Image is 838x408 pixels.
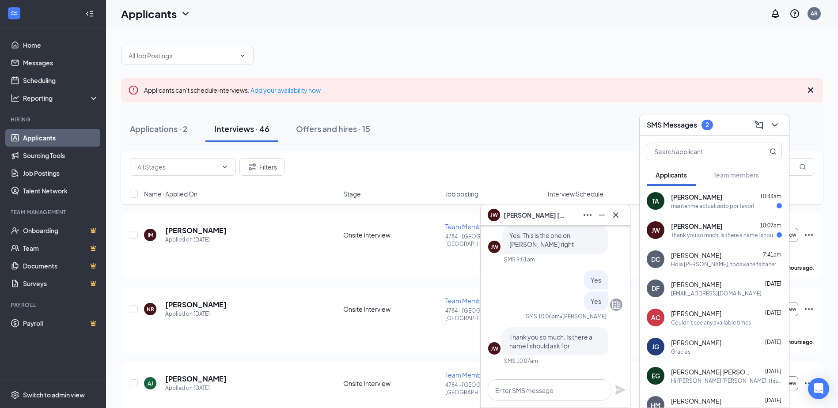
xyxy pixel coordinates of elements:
svg: Ellipses [804,378,814,389]
div: Payroll [11,301,97,309]
span: Stage [343,189,361,198]
a: Messages [23,54,99,72]
p: 4784 - [GEOGRAPHIC_DATA], [GEOGRAPHIC_DATA] [445,307,542,322]
div: DC [651,255,660,264]
a: Job Postings [23,164,99,182]
a: SurveysCrown [23,275,99,292]
button: Minimize [595,208,609,222]
svg: ChevronDown [770,120,780,130]
div: Onsite Interview [343,379,440,388]
a: TeamCrown [23,239,99,257]
div: Applied on [DATE] [165,384,227,393]
span: Team Member [445,297,487,305]
div: JW [491,243,498,251]
svg: Ellipses [804,304,814,314]
a: Home [23,36,99,54]
span: [PERSON_NAME] [671,397,721,405]
svg: Cross [610,210,621,220]
div: AC [651,313,660,322]
svg: ChevronDown [239,52,246,59]
span: Team Member [445,223,487,230]
svg: Plane [615,385,626,395]
svg: Settings [11,390,19,399]
span: Applicants [656,171,687,179]
span: Yes [591,297,601,305]
button: Filter Filters [239,158,284,176]
div: Offers and hires · 15 [296,123,370,134]
div: Applications · 2 [130,123,188,134]
svg: Error [128,85,139,95]
span: [PERSON_NAME] [671,309,721,318]
span: Name · Applied On [144,189,197,198]
div: JG [652,342,659,351]
span: [DATE] [765,339,781,345]
div: mantenme actualizado por favor! [671,202,754,210]
svg: Ellipses [804,230,814,240]
span: 10:44am [760,193,781,200]
span: Job posting [445,189,478,198]
div: AJ [148,380,153,387]
svg: Ellipses [582,210,593,220]
span: [PERSON_NAME] [671,222,722,230]
span: [DATE] [765,368,781,374]
svg: MagnifyingGlass [799,163,806,170]
button: ChevronDown [768,118,782,132]
div: SMS 10:06am [526,313,560,320]
div: Applied on [DATE] [165,235,227,244]
span: Team members [713,171,759,179]
input: Search applicant [647,143,752,160]
h5: [PERSON_NAME] [165,300,227,310]
div: SMS 9:51am [504,256,535,263]
svg: Minimize [596,210,607,220]
div: Hi [PERSON_NAME] [PERSON_NAME], this is the manager at Burger King Your interview with us for the... [671,377,782,385]
div: Applied on [DATE] [165,310,227,318]
div: Switch to admin view [23,390,85,399]
svg: Analysis [11,94,19,102]
a: DocumentsCrown [23,257,99,275]
h1: Applicants [121,6,177,21]
a: Add your availability now [250,86,321,94]
b: 13 hours ago [781,264,813,271]
svg: Filter [247,162,258,172]
svg: QuestionInfo [789,8,800,19]
span: 10:07am [760,222,781,229]
a: OnboardingCrown [23,222,99,239]
a: PayrollCrown [23,314,99,332]
svg: MagnifyingGlass [770,148,777,155]
div: TA [652,196,659,205]
span: Yes [591,276,601,284]
div: Couldn't see any available times [671,319,751,326]
span: [PERSON_NAME] [PERSON_NAME] [504,210,565,220]
svg: WorkstreamLogo [10,9,19,18]
div: Hola [PERSON_NAME], todavía te falta terminar alguna cosa del onboarding porque me aparece que no... [671,261,782,268]
a: Talent Network [23,182,99,200]
span: Team Member [445,371,487,379]
div: Interviews · 46 [214,123,269,134]
div: 2 [705,121,709,128]
div: Open Intercom Messenger [808,378,829,399]
svg: ChevronDown [180,8,191,19]
p: 4784 - [GEOGRAPHIC_DATA], [GEOGRAPHIC_DATA] [445,233,542,248]
span: [PERSON_NAME] [671,280,721,289]
button: ComposeMessage [752,118,766,132]
div: Gracias [671,348,690,355]
a: Scheduling [23,72,99,89]
span: Yes. This is the one on [PERSON_NAME] right [509,231,574,248]
div: JW [652,226,660,234]
span: Thank you so much. Is there a name I should ask for [509,333,592,350]
svg: Company [611,299,622,310]
div: Onsite Interview [343,305,440,314]
div: Hiring [11,116,97,123]
div: [EMAIL_ADDRESS][DOMAIN_NAME] [671,290,762,297]
span: [PERSON_NAME] [671,338,721,347]
div: Team Management [11,208,97,216]
div: Onsite Interview [343,230,440,239]
svg: ChevronDown [221,163,228,170]
span: Interview Schedule [548,189,603,198]
svg: Notifications [770,8,781,19]
div: DF [652,284,660,293]
span: [DATE] [765,310,781,316]
span: [DATE] [765,280,781,287]
span: • [PERSON_NAME] [560,313,607,320]
button: Cross [609,208,623,222]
